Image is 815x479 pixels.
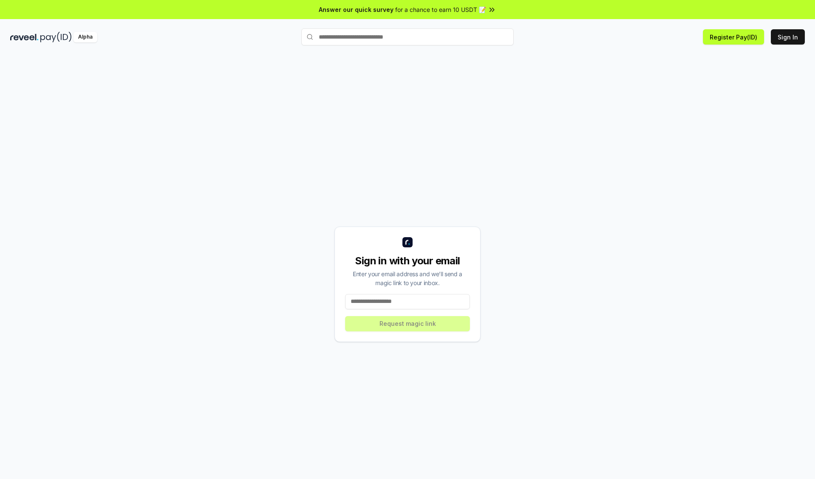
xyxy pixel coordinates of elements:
button: Register Pay(ID) [703,29,764,45]
div: Alpha [73,32,97,42]
div: Sign in with your email [345,254,470,268]
div: Enter your email address and we’ll send a magic link to your inbox. [345,269,470,287]
span: for a chance to earn 10 USDT 📝 [395,5,486,14]
button: Sign In [771,29,805,45]
img: pay_id [40,32,72,42]
span: Answer our quick survey [319,5,393,14]
img: logo_small [402,237,413,247]
img: reveel_dark [10,32,39,42]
